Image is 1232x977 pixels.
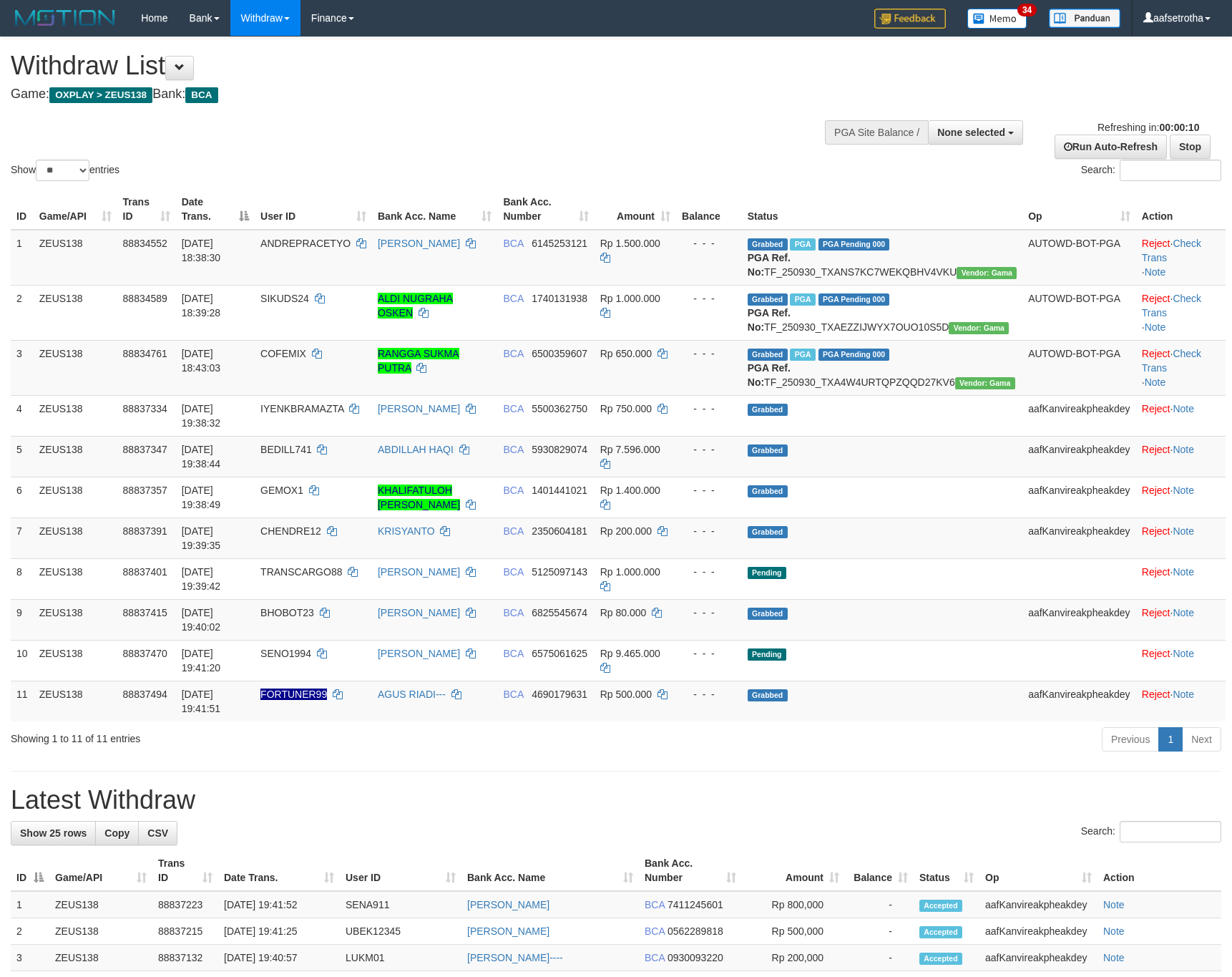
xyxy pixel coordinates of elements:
[378,293,453,319] a: ALDI NUGRAHA OSKEN
[682,291,736,306] div: - - -
[1142,607,1170,618] a: Reject
[600,238,660,249] span: Rp 1.500.000
[1136,340,1226,395] td: · ·
[260,689,327,700] span: Nama rekening ada tanda titik/strip, harap diedit
[979,918,1097,945] td: aafKanvireakpheakdey
[682,687,736,701] div: - - -
[1022,436,1136,477] td: aafKanvireakpheakdey
[461,850,639,891] th: Bank Acc. Name: activate to sort column ascending
[123,403,167,414] span: 88837334
[11,189,34,230] th: ID
[818,349,890,361] span: PGA Pending
[532,689,587,700] span: Copy 4690179631 to clipboard
[378,648,460,659] a: [PERSON_NAME]
[378,607,460,618] a: [PERSON_NAME]
[49,891,152,918] td: ZEUS138
[11,7,119,29] img: MOTION_logo.png
[1049,9,1120,28] img: panduan.png
[182,403,221,429] span: [DATE] 19:38:32
[790,349,815,361] span: Marked by aafsolysreylen
[682,524,736,538] div: - - -
[123,485,167,496] span: 88837357
[748,608,788,620] span: Grabbed
[11,599,34,640] td: 9
[11,640,34,681] td: 10
[11,681,34,721] td: 11
[260,525,321,537] span: CHENDRE12
[138,821,177,845] a: CSV
[49,945,152,971] td: ZEUS138
[742,340,1022,395] td: TF_250930_TXA4W4URTQPZQQD27KV6
[682,442,736,457] div: - - -
[748,307,791,333] b: PGA Ref. No:
[123,238,167,249] span: 88834552
[1120,160,1221,181] input: Search:
[11,230,34,286] td: 1
[34,517,117,558] td: ZEUS138
[1022,285,1136,340] td: AUTOWD-BOT-PGA
[1145,321,1166,333] a: Note
[218,891,340,918] td: [DATE] 19:41:52
[748,404,788,416] span: Grabbed
[503,648,523,659] span: BCA
[34,436,117,477] td: ZEUS138
[11,786,1221,815] h1: Latest Withdraw
[340,918,461,945] td: UBEK12345
[919,953,962,965] span: Accepted
[957,267,1017,279] span: Vendor URL: https://trx31.1velocity.biz
[378,525,435,537] a: KRISYANTO
[49,850,152,891] th: Game/API: activate to sort column ascending
[503,689,523,700] span: BCA
[34,395,117,436] td: ZEUS138
[668,899,723,910] span: Copy 7411245601 to clipboard
[748,238,788,251] span: Grabbed
[1136,230,1226,286] td: · ·
[600,525,652,537] span: Rp 200.000
[1173,648,1194,659] a: Note
[595,189,676,230] th: Amount: activate to sort column ascending
[1145,376,1166,388] a: Note
[147,827,168,839] span: CSV
[682,483,736,497] div: - - -
[1142,348,1170,359] a: Reject
[949,322,1009,334] span: Vendor URL: https://trx31.1velocity.biz
[467,899,549,910] a: [PERSON_NAME]
[845,918,914,945] td: -
[11,891,49,918] td: 1
[600,293,660,304] span: Rp 1.000.000
[34,477,117,517] td: ZEUS138
[340,945,461,971] td: LUKM01
[372,189,497,230] th: Bank Acc. Name: activate to sort column ascending
[182,525,221,551] span: [DATE] 19:39:35
[34,285,117,340] td: ZEUS138
[49,918,152,945] td: ZEUS138
[1142,648,1170,659] a: Reject
[532,607,587,618] span: Copy 6825545674 to clipboard
[979,945,1097,971] td: aafKanvireakpheakdey
[378,238,460,249] a: [PERSON_NAME]
[260,648,311,659] span: SENO1994
[748,293,788,306] span: Grabbed
[1136,285,1226,340] td: · ·
[937,127,1005,138] span: None selected
[1142,293,1201,319] a: Check Trans
[260,348,306,359] span: COFEMIX
[790,293,815,306] span: Marked by aafsolysreylen
[182,648,221,674] span: [DATE] 19:41:20
[825,120,928,145] div: PGA Site Balance /
[748,526,788,538] span: Grabbed
[11,517,34,558] td: 7
[1173,566,1194,578] a: Note
[1022,681,1136,721] td: aafKanvireakpheakdey
[682,346,736,361] div: - - -
[255,189,372,230] th: User ID: activate to sort column ascending
[11,850,49,891] th: ID: activate to sort column descending
[260,444,312,455] span: BEDILL741
[1182,727,1221,752] a: Next
[600,607,647,618] span: Rp 80.000
[123,444,167,455] span: 88837347
[874,9,946,29] img: Feedback.jpg
[378,566,460,578] a: [PERSON_NAME]
[95,821,139,845] a: Copy
[182,444,221,470] span: [DATE] 19:38:44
